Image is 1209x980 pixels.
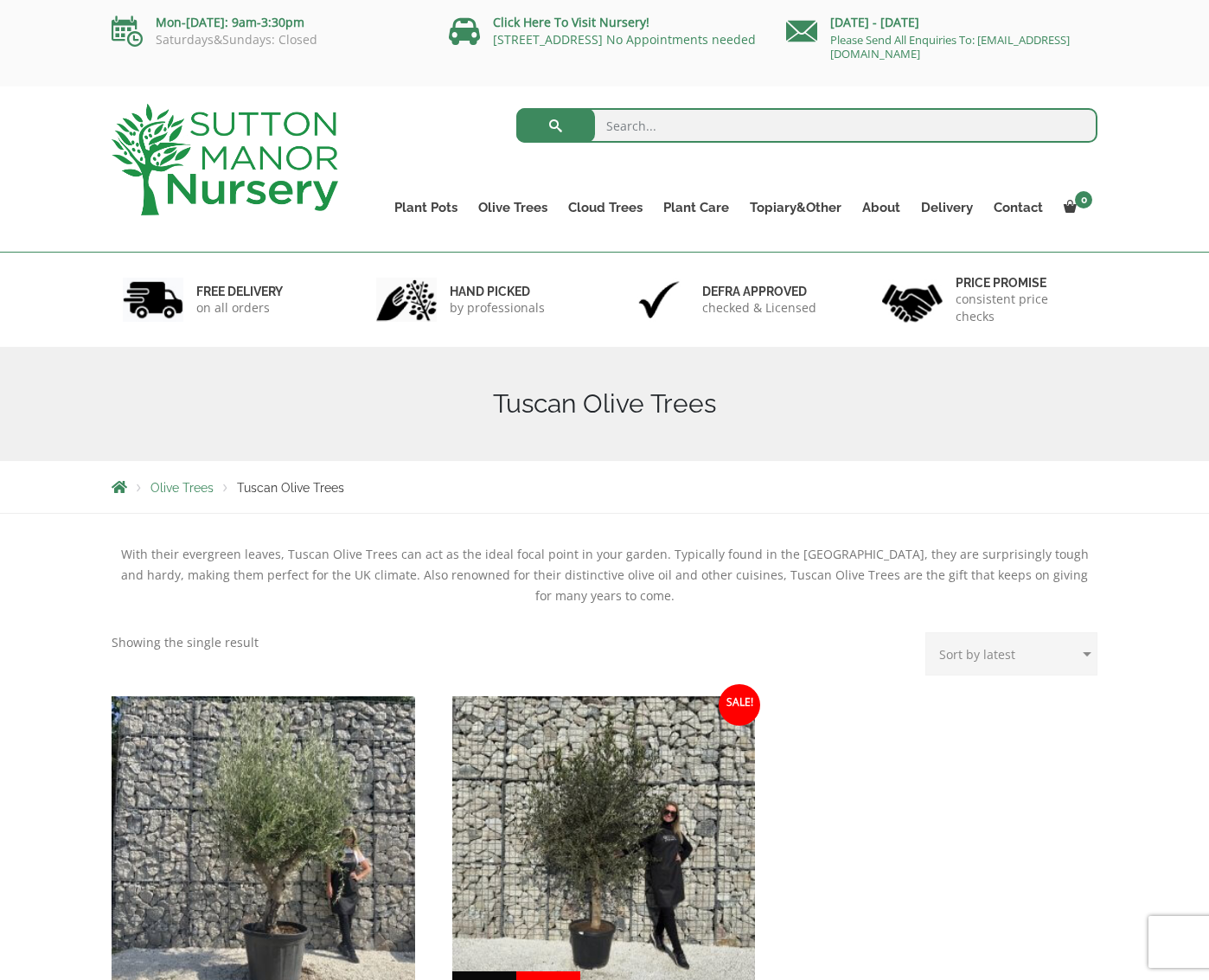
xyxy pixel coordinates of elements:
img: 1.jpg [123,278,183,322]
h6: hand picked [450,284,545,299]
span: 0 [1075,191,1092,208]
img: 2.jpg [376,278,437,322]
a: Contact [983,195,1053,220]
p: checked & Licensed [702,299,816,317]
a: Olive Trees [468,195,558,220]
a: Click Here To Visit Nursery! [493,14,649,30]
select: Shop order [925,632,1097,676]
a: Topiary&Other [739,195,852,220]
a: Plant Care [653,195,739,220]
nav: Breadcrumbs [112,480,1097,494]
div: With their evergreen leaves, Tuscan Olive Trees can act as the ideal focal point in your garden. ... [112,544,1097,606]
p: Saturdays&Sundays: Closed [112,33,423,47]
p: on all orders [196,299,283,317]
span: Sale! [719,684,760,726]
a: About [852,195,911,220]
a: Plant Pots [384,195,468,220]
p: [DATE] - [DATE] [786,12,1097,33]
a: [STREET_ADDRESS] No Appointments needed [493,31,756,48]
p: by professionals [450,299,545,317]
img: 3.jpg [629,278,689,322]
a: Delivery [911,195,983,220]
img: 4.jpg [882,273,943,326]
a: Please Send All Enquiries To: [EMAIL_ADDRESS][DOMAIN_NAME] [830,32,1070,61]
span: Tuscan Olive Trees [237,481,344,495]
h1: Tuscan Olive Trees [112,388,1097,420]
h6: FREE DELIVERY [196,284,283,299]
p: Showing the single result [112,632,259,653]
p: Mon-[DATE]: 9am-3:30pm [112,12,423,33]
a: Cloud Trees [558,195,653,220]
p: consistent price checks [956,291,1087,325]
input: Search... [516,108,1098,143]
a: 0 [1053,195,1097,220]
a: Olive Trees [150,481,214,495]
h6: Price promise [956,275,1087,291]
h6: Defra approved [702,284,816,299]
img: logo [112,104,338,215]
